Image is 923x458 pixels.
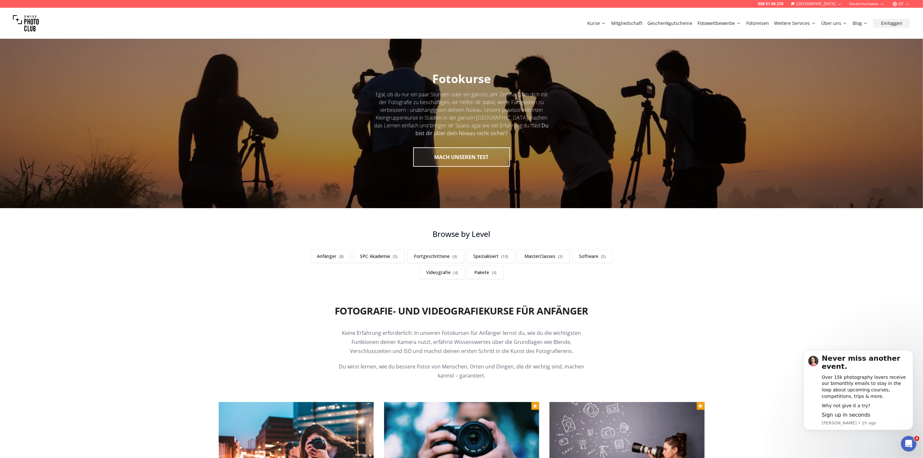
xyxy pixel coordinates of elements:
[310,250,351,263] a: Anfänger(8)
[301,229,622,239] h3: Browse by Level
[453,254,457,259] span: ( 4 )
[774,20,816,27] a: Weitere Services
[873,19,910,28] button: Einloggen
[420,266,465,279] a: Videografie(4)
[492,270,497,275] span: ( 4 )
[558,254,563,259] span: ( 3 )
[518,250,570,263] a: MasterClasses(3)
[746,20,769,27] a: Fotoreisen
[335,305,588,317] h2: Fotografie- und Videografiekurse für Anfänger
[501,254,509,259] span: ( 10 )
[338,362,586,380] p: Du wirst lernen, wie du bessere Fotos von Menschen, Orten und Dingen, die dir wichtig sind, mache...
[468,266,504,279] a: Pakete(4)
[901,436,917,452] iframe: Intercom live chat
[609,19,645,28] button: Mitgliedschaft
[647,20,692,27] a: Geschenkgutscheine
[819,19,850,28] button: Über uns
[393,254,398,259] span: ( 5 )
[611,20,642,27] a: Mitgliedschaft
[572,250,613,263] a: Software(5)
[821,20,847,27] a: Über uns
[407,250,464,263] a: Fortgeschrittene(4)
[587,20,606,27] a: Kurse
[432,71,491,87] span: Fotokurse
[771,19,819,28] button: Weitere Services
[13,10,39,36] img: Swiss photo club
[413,147,510,167] button: MACH UNSEREN TEST
[758,1,783,6] a: 058 51 00 270
[339,254,344,259] span: ( 8 )
[601,254,606,259] span: ( 5 )
[454,270,458,275] span: ( 4 )
[585,19,609,28] button: Kurse
[695,19,744,28] button: Fotowettbewerbe
[850,19,871,28] button: Blog
[744,19,771,28] button: Fotoreisen
[374,91,550,137] div: Egal, ob du nur ein paar Stunden oder ein ganzes Jahr Zeit hast, um dich mit der Fotografie zu be...
[338,328,586,356] p: Keine Erfahrung erforderlich: In unseren Fotokursen für Anfänger lernst du, wie du die wichtigste...
[914,436,919,441] span: 4
[794,340,923,441] iframe: Intercom notifications message
[645,19,695,28] button: Geschenkgutscheine
[697,20,741,27] a: Fotowettbewerbe
[853,20,868,27] a: Blog
[467,250,515,263] a: Spezialisiert(10)
[353,250,405,263] a: SPC Akademie(5)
